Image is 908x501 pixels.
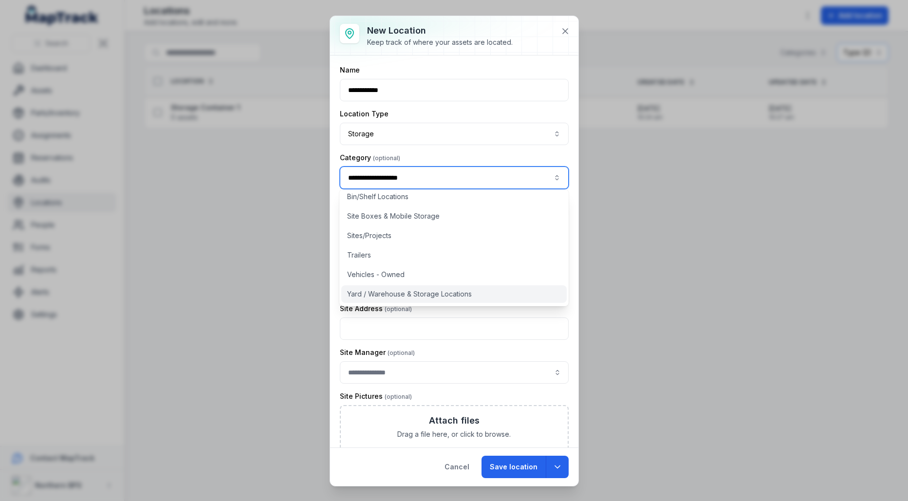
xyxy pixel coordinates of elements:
[340,304,412,314] label: Site Address
[340,391,412,401] label: Site Pictures
[340,361,569,384] input: location-add:cf[ad2ca02f-9e6c-4afe-8b61-341f6d17c01f]-label
[347,211,440,221] span: Site Boxes & Mobile Storage
[347,250,371,260] span: Trailers
[340,153,400,163] label: Category
[397,429,511,439] span: Drag a file here, or click to browse.
[340,65,360,75] label: Name
[347,270,405,279] span: Vehicles - Owned
[367,24,513,37] h3: New location
[347,231,391,241] span: Sites/Projects
[429,414,480,427] h3: Attach files
[340,123,569,145] button: Storage
[340,348,415,357] label: Site Manager
[436,456,478,478] button: Cancel
[367,37,513,47] div: Keep track of where your assets are located.
[347,192,408,202] span: Bin/Shelf Locations
[482,456,546,478] button: Save location
[347,289,472,299] span: Yard / Warehouse & Storage Locations
[340,109,389,119] label: Location Type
